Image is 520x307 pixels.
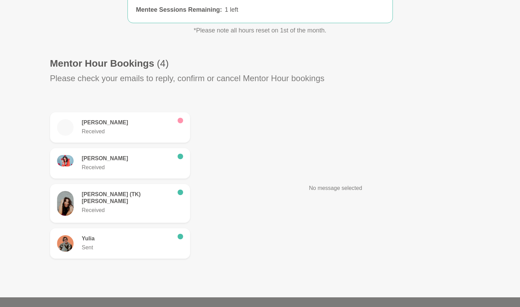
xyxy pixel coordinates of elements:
[82,155,172,162] h6: [PERSON_NAME]
[309,184,362,192] p: No message selected
[82,235,172,242] h6: Yulia
[82,163,172,172] p: Received
[82,243,172,252] p: Sent
[82,206,172,214] p: Received
[82,191,172,205] h6: [PERSON_NAME] (TK) [PERSON_NAME]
